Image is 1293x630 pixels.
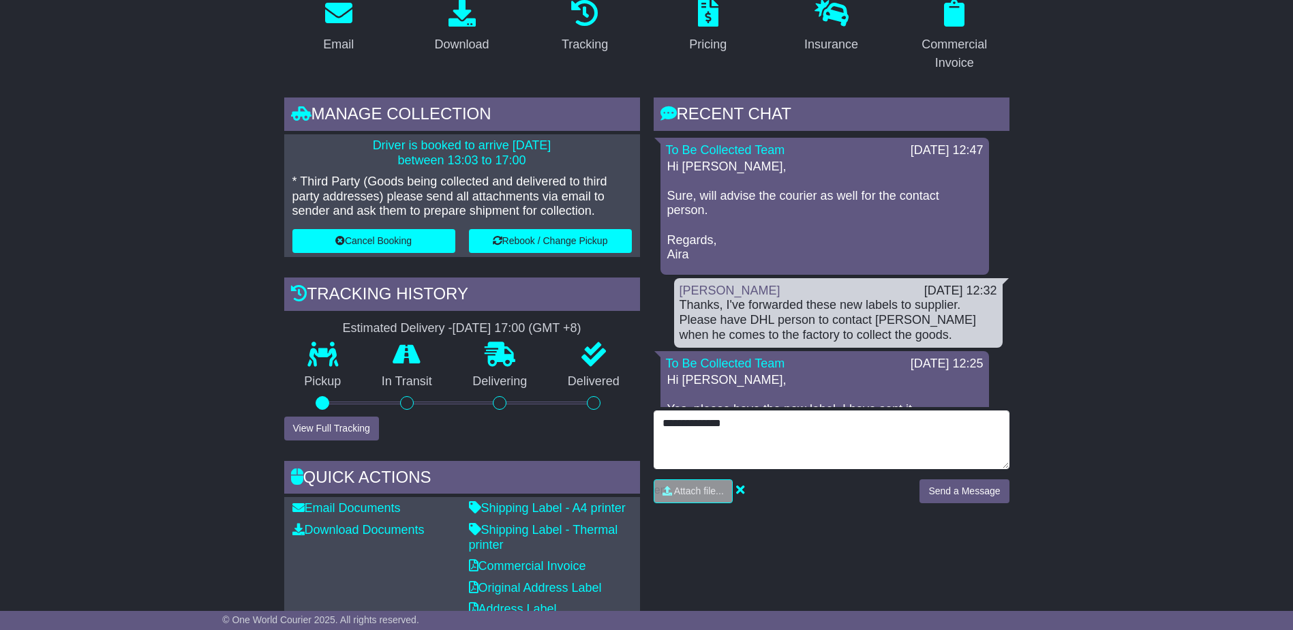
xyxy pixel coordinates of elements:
div: Insurance [804,35,858,54]
div: Estimated Delivery - [284,321,640,336]
div: Pricing [689,35,727,54]
div: RECENT CHAT [654,97,1009,134]
a: To Be Collected Team [666,357,785,370]
a: Shipping Label - Thermal printer [469,523,618,552]
div: Quick Actions [284,461,640,498]
div: Download [434,35,489,54]
button: Cancel Booking [292,229,455,253]
div: Tracking history [284,277,640,314]
a: Original Address Label [469,581,602,595]
button: Send a Message [919,479,1009,503]
p: Driver is booked to arrive [DATE] between 13:03 to 17:00 [292,138,632,168]
div: Email [323,35,354,54]
div: [DATE] 17:00 (GMT +8) [453,321,581,336]
button: Rebook / Change Pickup [469,229,632,253]
p: Delivering [453,374,548,389]
span: © One World Courier 2025. All rights reserved. [222,614,419,625]
p: Hi [PERSON_NAME], Yes, please have the new label. I have sent it to [EMAIL_ADDRESS][DOMAIN_NAME].... [667,373,982,476]
button: View Full Tracking [284,417,379,440]
div: Tracking [562,35,608,54]
div: [DATE] 12:32 [924,284,997,299]
p: * Third Party (Goods being collected and delivered to third party addresses) please send all atta... [292,175,632,219]
div: Commercial Invoice [909,35,1001,72]
a: Download Documents [292,523,425,537]
a: Commercial Invoice [469,559,586,573]
a: Email Documents [292,501,401,515]
a: Shipping Label - A4 printer [469,501,626,515]
p: Delivered [547,374,640,389]
p: In Transit [361,374,453,389]
div: [DATE] 12:25 [911,357,984,372]
p: Pickup [284,374,362,389]
div: Manage collection [284,97,640,134]
p: Hi [PERSON_NAME], Sure, will advise the courier as well for the contact person. Regards, Aira [667,160,982,262]
div: [DATE] 12:47 [911,143,984,158]
a: Address Label [469,602,557,616]
a: To Be Collected Team [666,143,785,157]
div: Thanks, I've forwarded these new labels to supplier. Please have DHL person to contact [PERSON_NA... [680,298,997,342]
a: [PERSON_NAME] [680,284,780,297]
